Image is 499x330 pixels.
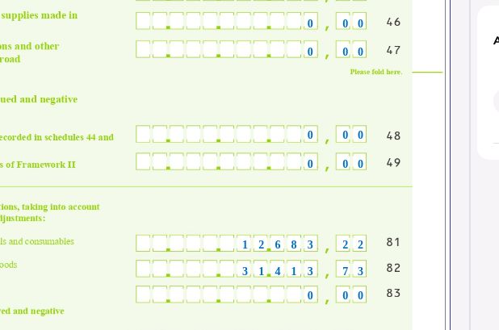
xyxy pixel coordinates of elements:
span: 00 [342,46,373,58]
span: 0 [308,18,324,30]
span: 0 [308,46,324,58]
span: 0 [308,158,324,170]
span: 31413 [242,265,324,278]
span: 00 [342,18,373,30]
span: 0 [308,290,324,302]
span: 00 [342,129,373,141]
span: 22 [342,239,373,251]
span: 00 [342,290,373,302]
span: 00 [342,158,373,170]
span: 12683 [242,239,324,251]
span: 0 [308,129,324,141]
span: 73 [342,265,373,278]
